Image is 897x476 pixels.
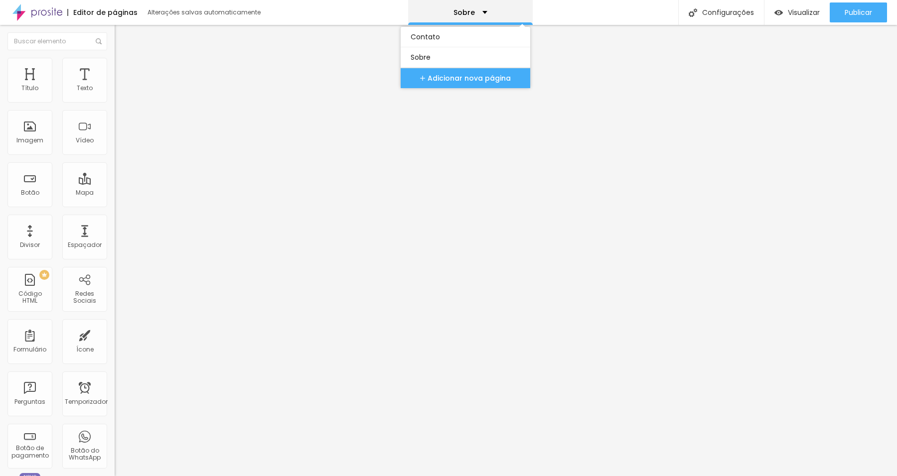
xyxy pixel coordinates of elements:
button: Visualizar [764,2,830,22]
font: Editor de páginas [73,7,138,17]
font: Alterações salvas automaticamente [148,8,261,16]
img: Ícone [689,8,697,17]
img: Ícone [96,38,102,44]
font: Imagem [16,136,43,144]
font: Espaçador [68,240,102,249]
font: Temporizador [65,397,108,406]
font: Texto [77,84,93,92]
font: Visualizar [788,7,820,17]
font: Código HTML [18,289,42,305]
a: Contato [411,27,520,47]
font: Redes Sociais [73,289,96,305]
font: Mapa [76,188,94,197]
font: Vídeo [76,136,94,144]
input: Buscar elemento [7,32,107,50]
font: Botão de pagamento [11,444,49,459]
font: Botão do WhatsApp [69,446,101,462]
font: Perguntas [14,397,45,406]
font: Publicar [845,7,872,17]
font: Configurações [702,7,754,17]
font: Divisor [20,240,40,249]
font: Contato [411,32,440,42]
font: Botão [21,188,39,197]
font: Título [21,84,38,92]
button: Publicar [830,2,887,22]
font: Sobre [453,7,475,17]
img: view-1.svg [774,8,783,17]
font: Formulário [13,345,46,354]
button: Adicionar nova página [401,68,530,88]
a: Sobre [411,47,520,67]
font: Ícone [76,345,94,354]
font: Sobre [411,52,431,62]
font: Adicionar nova página [428,73,511,83]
